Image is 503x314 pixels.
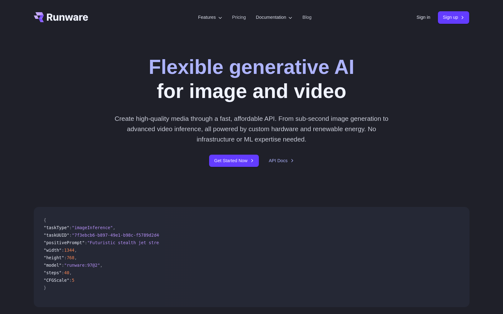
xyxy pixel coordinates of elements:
span: "taskUUID" [44,233,69,238]
span: : [69,225,72,230]
span: , [69,270,72,275]
span: "runware:97@2" [64,263,100,268]
span: , [74,255,77,260]
span: "positivePrompt" [44,240,85,245]
span: "height" [44,255,64,260]
a: Pricing [232,14,246,21]
span: "steps" [44,270,62,275]
span: "width" [44,248,62,253]
a: Blog [302,14,311,21]
span: 1344 [64,248,74,253]
span: 768 [67,255,74,260]
span: : [62,248,64,253]
span: "model" [44,263,62,268]
span: { [44,218,46,223]
span: : [69,278,72,283]
label: Documentation [256,14,293,21]
p: Create high-quality media through a fast, affordable API. From sub-second image generation to adv... [112,113,391,145]
a: Go to / [34,12,88,22]
span: : [69,233,72,238]
span: "CFGScale" [44,278,69,283]
span: } [44,285,46,290]
span: : [85,240,87,245]
strong: Flexible generative AI [149,56,354,78]
a: Get Started Now [209,155,259,167]
span: "taskType" [44,225,69,230]
span: 5 [72,278,74,283]
a: Sign up [438,11,470,23]
span: : [64,255,67,260]
label: Features [198,14,222,21]
span: 40 [64,270,69,275]
span: "7f3ebcb6-b897-49e1-b98c-f5789d2d40d7" [72,233,169,238]
span: , [74,248,77,253]
span: : [62,263,64,268]
a: API Docs [269,157,294,164]
span: , [100,263,103,268]
h1: for image and video [149,55,354,103]
a: Sign in [417,14,430,21]
span: "imageInference" [72,225,113,230]
span: , [113,225,115,230]
span: "Futuristic stealth jet streaking through a neon-lit cityscape with glowing purple exhaust" [87,240,321,245]
span: : [62,270,64,275]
